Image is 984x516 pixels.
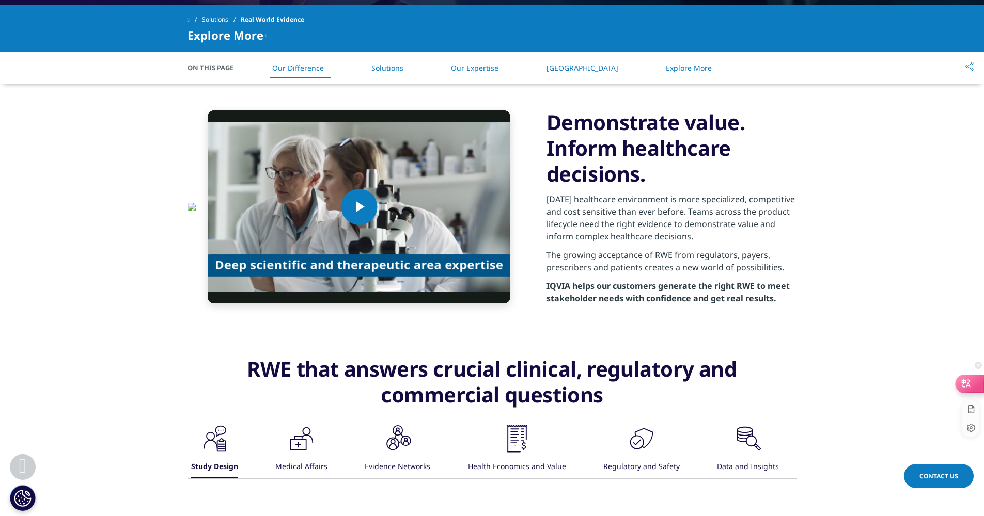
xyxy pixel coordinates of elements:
[208,110,510,303] video-js: Video Player
[191,456,238,478] div: Study Design
[546,109,797,187] h3: Demonstrate value. Inform healthcare decisions.
[275,456,327,478] div: Medical Affairs
[188,62,244,73] span: On This Page
[341,189,377,225] button: Play Video
[468,456,566,478] div: Health Economics and Value
[466,423,566,478] button: Health Economics and Value
[274,423,327,478] button: Medical Affairs
[241,10,304,29] span: Real World Evidence
[371,63,403,73] a: Solutions
[546,249,797,280] p: The growing acceptance of RWE from regulators, payers, prescribers and patients creates a new wor...
[188,356,797,423] h3: RWE that answers crucial clinical, regulatory and commercial questions
[10,485,36,511] button: Cookie 设置
[715,423,779,478] button: Data and Insights
[717,456,779,478] div: Data and Insights
[546,193,797,249] p: [DATE] healthcare environment is more specialized, competitive and cost sensitive than ever befor...
[904,464,974,488] a: Contact Us
[603,456,680,478] div: Regulatory and Safety
[272,63,324,73] a: Our Difference
[188,203,531,211] img: shape-1.png
[363,423,430,478] button: Evidence Networks
[188,29,263,41] span: Explore More
[919,472,958,480] span: Contact Us
[546,280,790,304] strong: IQVIA helps our customers generate the right RWE to meet stakeholder needs with confidence and ge...
[202,10,241,29] a: Solutions
[602,423,680,478] button: Regulatory and Safety
[451,63,498,73] a: Our Expertise
[546,63,618,73] a: [GEOGRAPHIC_DATA]
[190,423,238,478] button: Study Design
[666,63,712,73] a: Explore More
[365,456,430,478] div: Evidence Networks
